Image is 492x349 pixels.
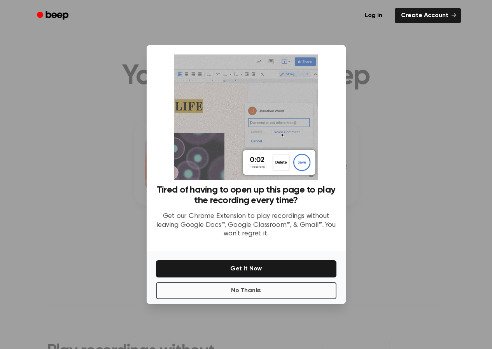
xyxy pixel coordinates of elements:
[357,7,390,25] a: Log in
[156,185,336,206] h3: Tired of having to open up this page to play the recording every time?
[156,260,336,277] button: Get It Now
[156,212,336,239] p: Get our Chrome Extension to play recordings without leaving Google Docs™, Google Classroom™, & Gm...
[174,54,318,180] img: Beep extension in action
[395,8,461,23] a: Create Account
[156,282,336,299] button: No Thanks
[32,8,75,23] a: Beep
